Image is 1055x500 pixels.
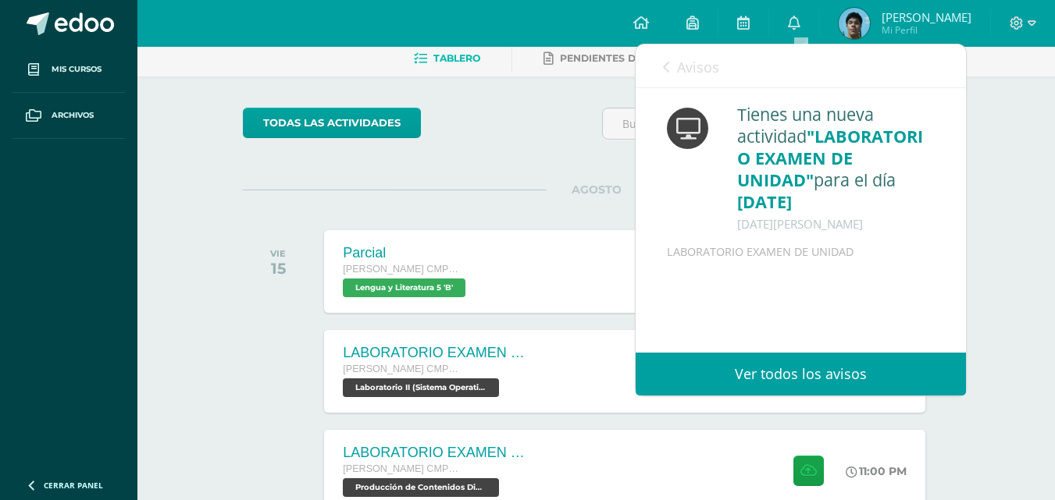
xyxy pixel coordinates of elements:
[414,46,480,71] a: Tablero
[343,345,530,361] div: LABORATORIO EXAMEN DE UNIDAD
[44,480,103,491] span: Cerrar panel
[343,264,460,275] span: [PERSON_NAME] CMP Bachillerato en CCLL con Orientación en Computación
[343,378,499,397] span: Laboratorio II (Sistema Operativo Macintoch) 'B'
[52,109,94,122] span: Archivos
[737,213,935,235] div: [DATE][PERSON_NAME]
[544,46,693,71] a: Pendientes de entrega
[12,93,125,139] a: Archivos
[12,47,125,93] a: Mis cursos
[560,52,693,64] span: Pendientes de entrega
[433,52,480,64] span: Tablero
[343,445,530,461] div: LABORATORIO EXAMEN DE UNIDAD
[603,108,949,139] input: Busca una actividad próxima aquí...
[636,353,966,395] a: Ver todos los avisos
[737,125,923,191] span: "LABORATORIO EXAMEN DE UNIDAD"
[882,9,971,25] span: [PERSON_NAME]
[343,478,499,497] span: Producción de Contenidos Digitales 'B'
[882,23,971,37] span: Mi Perfil
[667,243,935,261] div: LABORATORIO EXAMEN DE UNIDAD
[52,63,102,76] span: Mis cursos
[846,464,907,478] div: 11:00 PM
[677,58,719,76] span: Avisos
[343,245,469,261] div: Parcial
[547,183,647,197] span: AGOSTO
[270,259,286,278] div: 15
[343,278,465,297] span: Lengua y Literatura 5 'B'
[737,104,935,235] div: Tienes una nueva actividad para el día
[270,248,286,259] div: VIE
[243,108,421,138] a: todas las Actividades
[737,190,792,213] span: [DATE]
[343,463,460,474] span: [PERSON_NAME] CMP Bachillerato en CCLL con Orientación en Computación
[343,363,460,374] span: [PERSON_NAME] CMP Bachillerato en CCLL con Orientación en Computación
[839,8,870,39] img: ea0febeb32e4474bd59c3084081137e4.png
